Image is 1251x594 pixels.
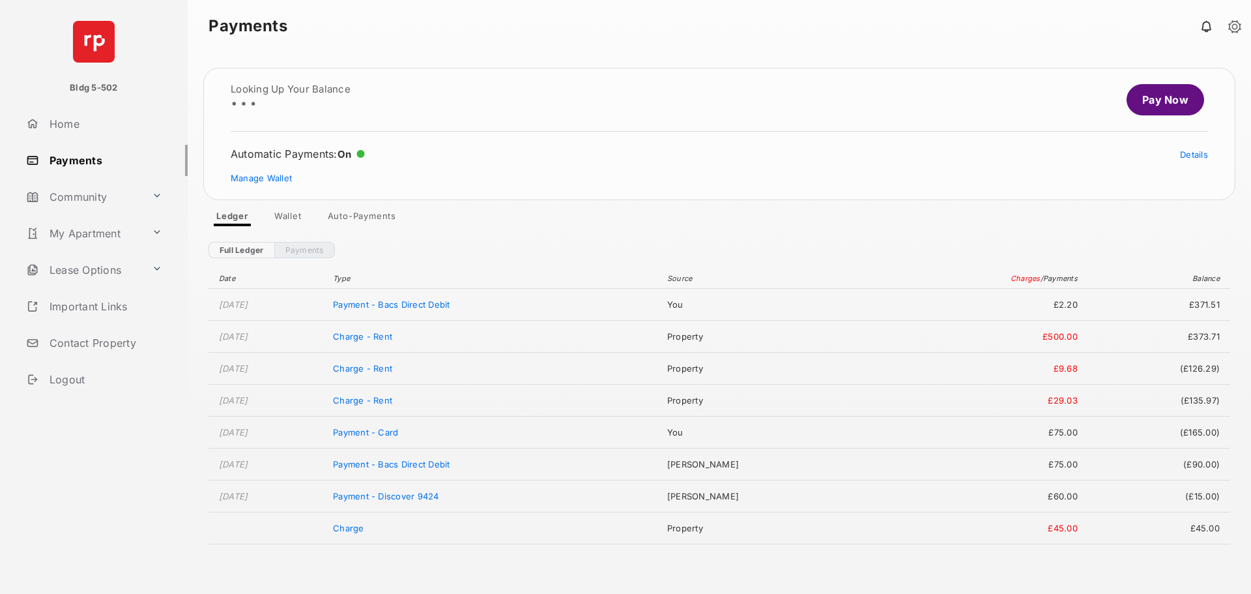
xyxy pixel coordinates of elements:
[1084,481,1230,512] td: (£15.00)
[21,218,147,249] a: My Apartment
[1084,353,1230,385] td: (£126.29)
[208,242,274,258] a: Full Ledger
[21,145,188,176] a: Payments
[885,395,1078,406] span: £29.03
[21,291,167,322] a: Important Links
[231,84,351,95] h2: Looking up your balance
[661,385,878,417] td: Property
[338,148,352,160] span: On
[333,459,450,469] span: Payment - Bacs Direct Debit
[231,173,292,183] a: Manage Wallet
[885,331,1078,342] span: £500.00
[317,211,407,226] a: Auto-Payments
[21,364,188,395] a: Logout
[1041,274,1078,283] span: / Payments
[264,211,312,226] a: Wallet
[661,321,878,353] td: Property
[219,427,248,438] time: [DATE]
[231,147,365,160] div: Automatic Payments :
[274,242,335,258] a: Payments
[1084,417,1230,449] td: (£165.00)
[885,459,1078,469] span: £75.00
[885,523,1078,533] span: £45.00
[661,269,878,289] th: Source
[21,108,188,140] a: Home
[333,395,392,406] span: Charge - Rent
[1084,289,1230,321] td: £371.51
[661,512,878,544] td: Property
[333,491,439,501] span: Payment - Discover 9424
[1084,512,1230,544] td: £45.00
[661,449,878,481] td: [PERSON_NAME]
[208,18,287,34] strong: Payments
[219,299,248,310] time: [DATE]
[219,459,248,469] time: [DATE]
[661,481,878,512] td: [PERSON_NAME]
[1011,274,1041,283] span: Charges
[326,269,661,289] th: Type
[219,331,248,342] time: [DATE]
[1084,321,1230,353] td: £373.71
[219,491,248,501] time: [DATE]
[21,181,147,213] a: Community
[1084,269,1230,289] th: Balance
[1180,149,1208,160] a: Details
[219,395,248,406] time: [DATE]
[73,21,115,63] img: svg+xml;base64,PHN2ZyB4bWxucz0iaHR0cDovL3d3dy53My5vcmcvMjAwMC9zdmciIHdpZHRoPSI2NCIgaGVpZ2h0PSI2NC...
[208,269,326,289] th: Date
[333,299,450,310] span: Payment - Bacs Direct Debit
[333,363,392,374] span: Charge - Rent
[661,289,878,321] td: You
[206,211,259,226] a: Ledger
[333,331,392,342] span: Charge - Rent
[661,417,878,449] td: You
[885,491,1078,501] span: £60.00
[219,363,248,374] time: [DATE]
[1084,385,1230,417] td: (£135.97)
[1084,449,1230,481] td: (£90.00)
[885,363,1078,374] span: £9.68
[21,327,188,359] a: Contact Property
[661,353,878,385] td: Property
[885,299,1078,310] span: £2.20
[333,427,398,438] span: Payment - Card
[70,82,117,95] p: Bldg 5-502
[885,427,1078,438] span: £75.00
[333,523,364,533] span: Charge
[21,254,147,286] a: Lease Options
